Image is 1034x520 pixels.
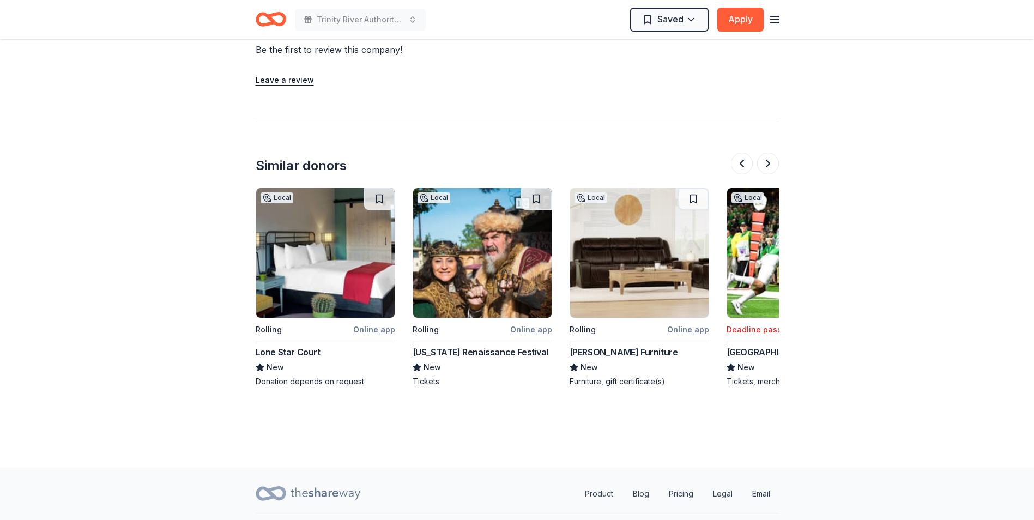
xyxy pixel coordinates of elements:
div: Rolling [413,323,439,336]
button: Leave a review [256,74,314,87]
span: Saved [657,12,684,26]
img: Image for Bob Mills Furniture [570,188,709,318]
span: New [267,361,284,374]
span: New [424,361,441,374]
a: Pricing [660,483,702,505]
span: New [737,361,755,374]
img: Image for Lone Star Court [256,188,395,318]
div: Similar donors [256,157,347,174]
a: Home [256,7,286,32]
span: New [581,361,598,374]
div: Local [418,192,450,203]
div: Local [731,192,764,203]
div: Deadline passed [727,323,791,336]
div: Tickets [413,376,552,387]
div: Local [261,192,293,203]
div: Tickets, merchandise/memorabilia [727,376,866,387]
span: Trinity River Authority [GEOGRAPHIC_DATA] and Polk County Center of Hope Fundraiser [317,13,404,26]
img: Image for Texas Renaissance Festival [413,188,552,318]
div: Local [575,192,607,203]
a: Image for Bob Mills FurnitureLocalRollingOnline app[PERSON_NAME] FurnitureNewFurniture, gift cert... [570,188,709,387]
a: Email [743,483,779,505]
div: Furniture, gift certificate(s) [570,376,709,387]
nav: quick links [576,483,779,505]
div: Online app [510,323,552,336]
div: Rolling [256,323,282,336]
div: [GEOGRAPHIC_DATA] [US_STATE] Athletics [727,346,866,359]
a: Image for Texas Renaissance FestivalLocalRollingOnline app[US_STATE] Renaissance FestivalNewTickets [413,188,552,387]
button: Trinity River Authority [GEOGRAPHIC_DATA] and Polk County Center of Hope Fundraiser [295,9,426,31]
div: [PERSON_NAME] Furniture [570,346,678,359]
div: Rolling [570,323,596,336]
a: Image for Lone Star CourtLocalRollingOnline appLone Star CourtNewDonation depends on request [256,188,395,387]
div: Online app [667,323,709,336]
button: Saved [630,8,709,32]
a: Image for University of North Texas AthleticsLocalDeadline passed[GEOGRAPHIC_DATA] [US_STATE] Ath... [727,188,866,387]
div: Be the first to review this company! [256,43,535,56]
a: Product [576,483,622,505]
button: Apply [717,8,764,32]
div: Online app [353,323,395,336]
a: Legal [704,483,741,505]
div: Donation depends on request [256,376,395,387]
img: Image for University of North Texas Athletics [727,188,866,318]
div: Lone Star Court [256,346,321,359]
a: Blog [624,483,658,505]
div: [US_STATE] Renaissance Festival [413,346,549,359]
